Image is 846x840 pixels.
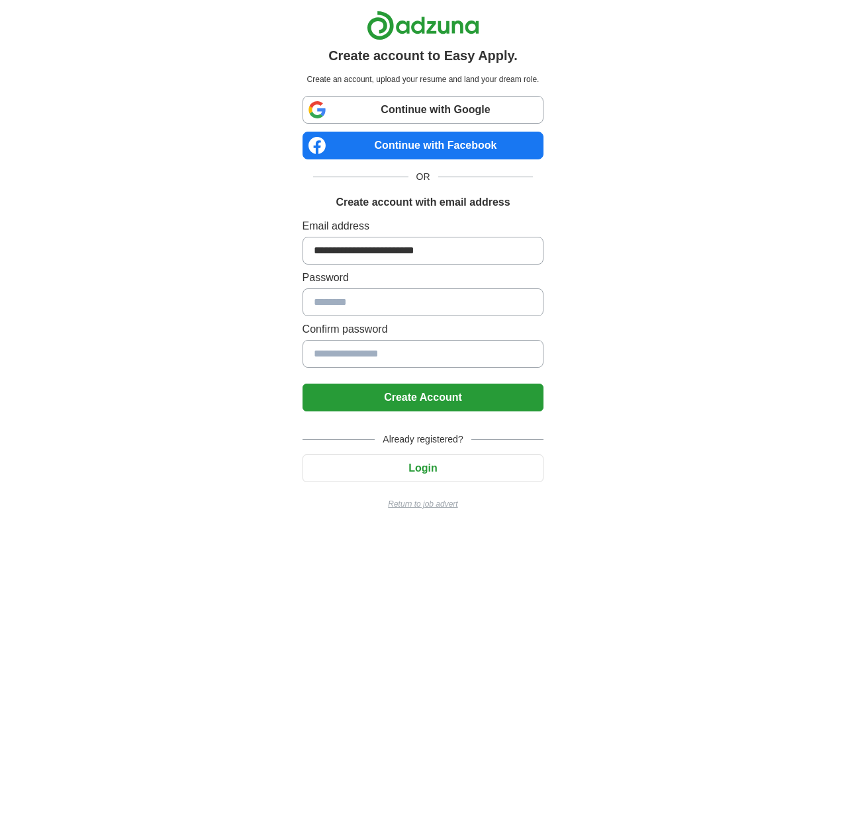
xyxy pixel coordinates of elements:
[303,132,544,159] a: Continue with Facebook
[305,73,541,85] p: Create an account, upload your resume and land your dream role.
[303,321,544,337] label: Confirm password
[303,384,544,411] button: Create Account
[303,218,544,234] label: Email address
[375,433,471,446] span: Already registered?
[303,270,544,286] label: Password
[328,46,518,65] h1: Create account to Easy Apply.
[303,498,544,510] a: Return to job advert
[336,194,510,210] h1: Create account with email address
[367,11,479,40] img: Adzuna logo
[303,462,544,474] a: Login
[408,170,438,184] span: OR
[303,96,544,124] a: Continue with Google
[303,454,544,482] button: Login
